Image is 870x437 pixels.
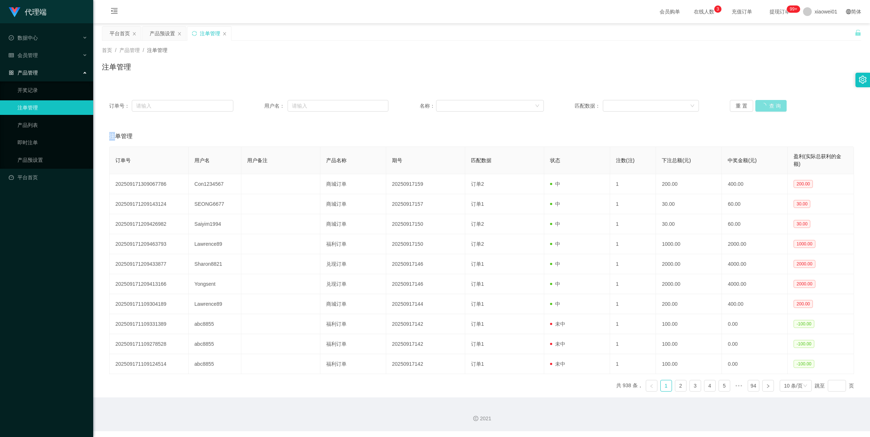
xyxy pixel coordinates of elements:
a: 即时注单 [17,135,87,150]
sup: 3 [714,5,721,13]
td: 0.00 [722,334,788,354]
li: 共 938 条， [616,380,643,392]
a: 图标: dashboard平台首页 [9,170,87,185]
span: 中 [550,281,560,287]
td: 20250917157 [386,194,465,214]
td: 60.00 [722,194,788,214]
span: 订单1 [471,261,484,267]
i: 图标: close [132,32,137,36]
td: 商城订单 [320,214,386,234]
td: 200.00 [656,294,722,314]
td: 商城订单 [320,174,386,194]
i: 图标: copyright [473,416,478,421]
span: 订单2 [471,181,484,187]
span: 1000.00 [794,240,815,248]
td: 20250917150 [386,234,465,254]
td: abc8855 [189,334,241,354]
i: 图标: setting [859,76,867,84]
td: 20250917144 [386,294,465,314]
span: 用户名 [194,157,210,163]
i: 图标: menu-fold [102,0,127,24]
span: 期号 [392,157,402,163]
i: 图标: unlock [855,29,861,36]
td: 100.00 [656,334,722,354]
div: 平台首页 [110,27,130,40]
span: 30.00 [794,200,810,208]
span: 中 [550,261,560,267]
span: 状态 [550,157,560,163]
i: 图标: check-circle-o [9,35,14,40]
span: 盈利(实际总获利的金额) [794,153,841,167]
td: 400.00 [722,294,788,314]
div: 注单管理 [200,27,220,40]
a: 开奖记录 [17,83,87,97]
td: 4000.00 [722,254,788,274]
span: 数据中心 [9,35,38,41]
td: 202509171109304189 [110,294,189,314]
td: abc8855 [189,354,241,374]
li: 下一页 [762,380,774,392]
td: 200.00 [656,174,722,194]
td: Saiyim1994 [189,214,241,234]
td: 1 [610,234,656,254]
td: 1 [610,274,656,294]
i: 图标: right [766,384,770,388]
span: ••• [733,380,745,392]
td: 1 [610,194,656,214]
i: 图标: table [9,53,14,58]
td: 20250917142 [386,334,465,354]
input: 请输入 [288,100,388,112]
td: 1 [610,254,656,274]
td: 1000.00 [656,234,722,254]
td: 20250917150 [386,214,465,234]
span: 名称： [420,102,436,110]
td: 202509171109124514 [110,354,189,374]
span: 中 [550,301,560,307]
span: 订单号： [109,102,132,110]
i: 图标: appstore-o [9,70,14,75]
i: 图标: close [177,32,182,36]
span: 注单管理 [147,47,167,53]
span: 30.00 [794,220,810,228]
sup: 1215 [787,5,800,13]
td: 202509171209426982 [110,214,189,234]
i: 图标: down [535,104,539,109]
span: 产品管理 [9,70,38,76]
span: -100.00 [794,340,814,348]
span: 订单1 [471,361,484,367]
td: 福利订单 [320,334,386,354]
span: 未中 [550,321,565,327]
i: 图标: global [846,9,851,14]
span: 中 [550,221,560,227]
button: 重 置 [730,100,753,112]
td: 1 [610,314,656,334]
td: 福利订单 [320,354,386,374]
td: 202509171109278528 [110,334,189,354]
div: 2021 [99,415,864,422]
span: 中奖金额(元) [728,157,756,163]
td: 202509171209433877 [110,254,189,274]
span: 2000.00 [794,280,815,288]
li: 5 [719,380,730,392]
span: 订单1 [471,201,484,207]
li: 2 [675,380,687,392]
li: 上一页 [646,380,657,392]
td: Lawrence89 [189,294,241,314]
a: 1 [661,380,672,391]
span: 200.00 [794,300,813,308]
td: 1 [610,334,656,354]
span: 中 [550,181,560,187]
span: / [143,47,144,53]
span: 未中 [550,341,565,347]
td: 福利订单 [320,314,386,334]
td: 20250917159 [386,174,465,194]
a: 5 [719,380,730,391]
span: 注数(注) [616,157,634,163]
span: 会员管理 [9,52,38,58]
td: 2000.00 [722,234,788,254]
td: 兑现订单 [320,274,386,294]
span: 订单号 [115,157,131,163]
span: 订单2 [471,241,484,247]
a: 94 [748,380,759,391]
a: 4 [704,380,715,391]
